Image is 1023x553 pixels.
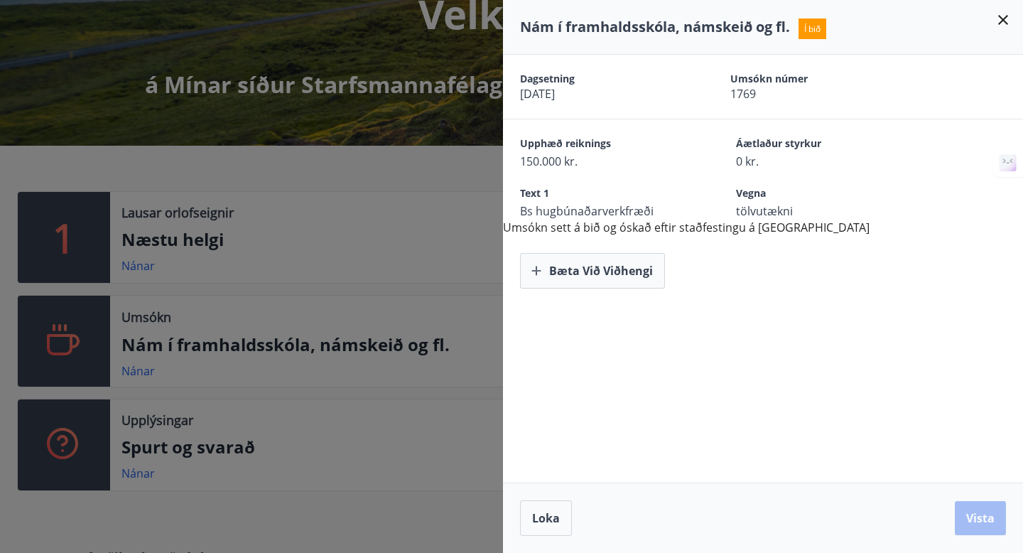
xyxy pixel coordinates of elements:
[736,154,902,169] span: 0 kr.
[736,186,902,203] span: Vegna
[520,17,790,36] span: Nám í framhaldsskóla, námskeið og fl.
[520,86,681,102] span: [DATE]
[730,72,891,86] span: Umsókn númer
[799,18,826,39] span: Í bið
[520,154,686,169] span: 150.000 kr.
[532,510,560,526] span: Loka
[503,55,1023,289] div: Umsókn sett á bið og óskað eftir staðfestingu á [GEOGRAPHIC_DATA]
[736,136,902,154] span: Áætlaður styrkur
[520,186,686,203] span: Text 1
[520,253,665,289] button: Bæta við viðhengi
[520,500,572,536] button: Loka
[520,203,686,219] span: Bs hugbúnaðarverkfræði
[520,72,681,86] span: Dagsetning
[730,86,891,102] span: 1769
[736,203,902,219] span: tölvutækni
[520,136,686,154] span: Upphæð reiknings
